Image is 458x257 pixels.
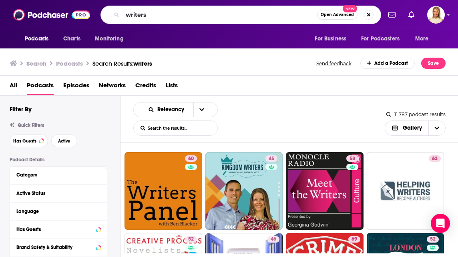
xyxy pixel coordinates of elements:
[16,224,100,234] button: Has Guests
[315,33,346,44] span: For Business
[286,152,364,230] a: 58
[16,206,100,216] button: Language
[58,31,85,46] a: Charts
[100,6,381,24] div: Search podcasts, credits, & more...
[205,152,283,230] a: 45
[123,8,317,21] input: Search podcasts, credits, & more...
[385,8,399,22] a: Show notifications dropdown
[125,152,202,230] a: 60
[267,236,279,243] a: 46
[133,102,218,117] h2: Choose List sort
[271,235,276,243] span: 46
[133,60,152,67] span: writers
[427,236,439,243] a: 52
[309,31,356,46] button: open menu
[16,191,95,196] div: Active Status
[63,33,80,44] span: Charts
[410,31,439,46] button: open menu
[193,102,210,117] button: open menu
[16,209,95,214] div: Language
[427,6,445,24] span: Logged in as leannebush
[16,188,100,198] button: Active Status
[92,60,152,67] a: Search Results:writers
[367,152,444,230] a: 63
[89,31,134,46] button: open menu
[13,139,36,143] span: Has Guests
[432,155,438,163] span: 63
[19,31,59,46] button: open menu
[421,58,446,69] button: Save
[135,79,156,95] a: Credits
[25,33,48,44] span: Podcasts
[348,236,360,243] a: 69
[405,8,418,22] a: Show notifications dropdown
[18,122,44,128] span: Quick Filters
[427,6,445,24] img: User Profile
[431,214,450,233] div: Open Intercom Messenger
[185,236,197,243] a: 52
[430,235,436,243] span: 52
[58,139,70,143] span: Active
[343,5,357,12] span: New
[13,7,90,22] img: Podchaser - Follow, Share and Rate Podcasts
[321,13,354,17] span: Open Advanced
[16,170,100,180] button: Category
[185,155,197,162] a: 60
[92,60,152,67] div: Search Results:
[99,79,126,95] a: Networks
[403,125,422,131] span: Gallery
[350,155,355,163] span: 58
[10,157,107,163] p: Podcast Details
[352,235,357,243] span: 69
[141,107,193,112] button: open menu
[314,60,354,67] button: Send feedback
[26,60,46,67] h3: Search
[51,135,77,147] button: Active
[16,172,95,178] div: Category
[63,79,89,95] a: Episodes
[415,33,429,44] span: More
[269,155,274,163] span: 45
[188,155,194,163] span: 60
[10,105,32,113] h2: Filter By
[386,111,446,117] div: 11,787 podcast results
[427,6,445,24] button: Show profile menu
[317,10,358,20] button: Open AdvancedNew
[10,135,48,147] button: Has Guests
[166,79,178,95] a: Lists
[95,33,123,44] span: Monitoring
[27,79,54,95] a: Podcasts
[346,155,358,162] a: 58
[360,58,415,69] a: Add a Podcast
[429,155,441,162] a: 63
[16,242,100,252] button: Brand Safety & Suitability
[16,227,94,232] div: Has Guests
[188,235,194,243] span: 52
[361,33,400,44] span: For Podcasters
[356,31,411,46] button: open menu
[10,79,17,95] a: All
[385,120,446,136] button: Choose View
[157,107,187,112] span: Relevancy
[56,60,83,67] h3: Podcasts
[265,155,277,162] a: 45
[16,245,94,250] div: Brand Safety & Suitability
